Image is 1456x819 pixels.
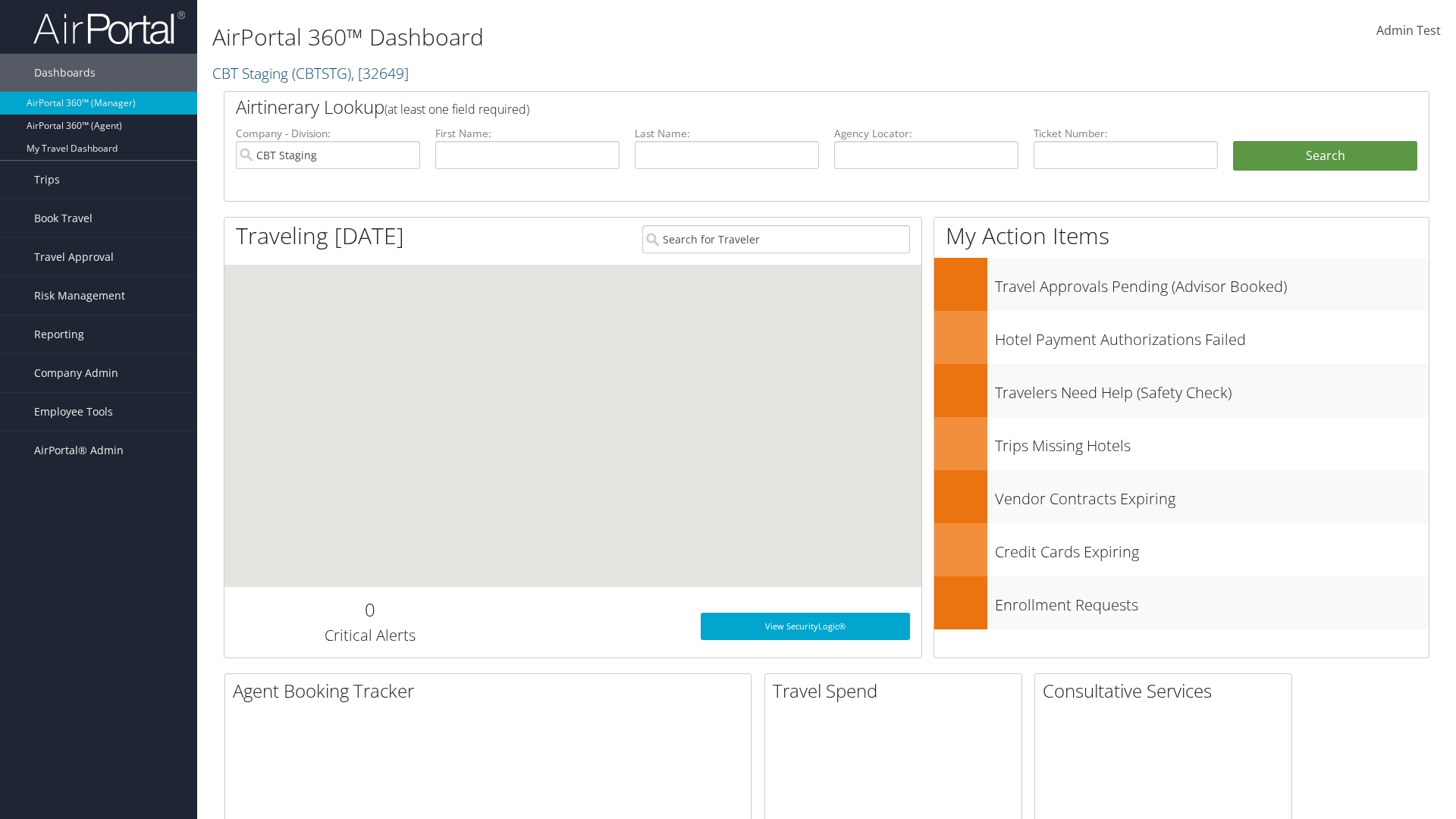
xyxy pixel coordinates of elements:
[351,63,409,83] span: , [ 32649 ]
[236,94,1317,120] h2: Airtinerary Lookup
[642,225,910,253] input: Search for Traveler
[995,587,1429,616] h3: Enrollment Requests
[34,393,113,431] span: Employee Tools
[995,534,1429,563] h3: Credit Cards Expiring
[701,613,910,640] a: View SecurityLogic®
[995,268,1429,297] h3: Travel Approvals Pending (Advisor Booked)
[934,523,1429,576] a: Credit Cards Expiring
[773,678,1021,704] h2: Travel Spend
[1034,126,1218,141] label: Ticket Number:
[34,199,93,237] span: Book Travel
[34,431,124,469] span: AirPortal® Admin
[1233,141,1417,171] button: Search
[292,63,351,83] span: ( CBTSTG )
[435,126,620,141] label: First Name:
[384,101,529,118] span: (at least one field required)
[212,63,409,83] a: CBT Staging
[934,470,1429,523] a: Vendor Contracts Expiring
[934,364,1429,417] a: Travelers Need Help (Safety Check)
[34,238,114,276] span: Travel Approval
[834,126,1018,141] label: Agency Locator:
[995,375,1429,403] h3: Travelers Need Help (Safety Check)
[34,315,84,353] span: Reporting
[995,322,1429,350] h3: Hotel Payment Authorizations Failed
[212,21,1031,53] h1: AirPortal 360™ Dashboard
[236,597,504,623] h2: 0
[236,625,504,646] h3: Critical Alerts
[34,54,96,92] span: Dashboards
[1376,22,1441,39] span: Admin Test
[34,277,125,315] span: Risk Management
[34,354,118,392] span: Company Admin
[934,258,1429,311] a: Travel Approvals Pending (Advisor Booked)
[934,417,1429,470] a: Trips Missing Hotels
[233,678,751,704] h2: Agent Booking Tracker
[934,220,1429,252] h1: My Action Items
[34,161,60,199] span: Trips
[995,428,1429,457] h3: Trips Missing Hotels
[236,126,420,141] label: Company - Division:
[934,576,1429,629] a: Enrollment Requests
[1376,8,1441,55] a: Admin Test
[1043,678,1291,704] h2: Consultative Services
[995,481,1429,510] h3: Vendor Contracts Expiring
[934,311,1429,364] a: Hotel Payment Authorizations Failed
[635,126,819,141] label: Last Name:
[33,10,185,45] img: airportal-logo.png
[236,220,404,252] h1: Traveling [DATE]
